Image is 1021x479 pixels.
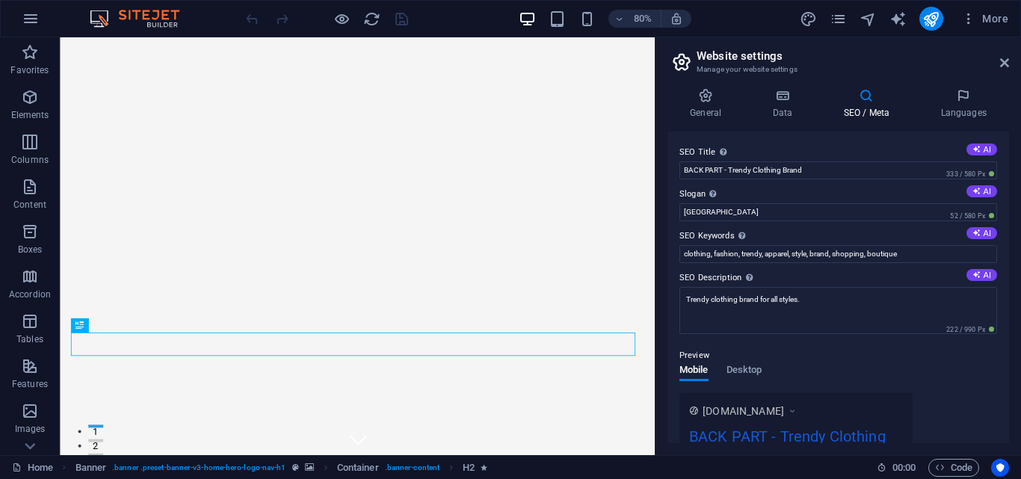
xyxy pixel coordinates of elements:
span: 00 00 [892,459,916,477]
span: 222 / 990 Px [943,324,997,335]
button: SEO Keywords [966,227,997,239]
h3: Manage your website settings [697,63,979,76]
p: Tables [16,333,43,345]
span: Code [935,459,972,477]
i: Navigator [860,10,877,28]
h6: Session time [877,459,916,477]
label: SEO Keywords [679,227,997,245]
p: Preview [679,347,709,365]
span: Click to select. Double-click to edit [75,459,107,477]
p: Accordion [9,288,51,300]
button: Code [928,459,979,477]
span: Desktop [727,361,762,382]
span: Mobile [679,361,709,382]
button: SEO Description [966,269,997,281]
h4: General [667,88,750,120]
p: Columns [11,154,49,166]
button: publish [919,7,943,31]
i: Pages (Ctrl+Alt+S) [830,10,847,28]
i: On resize automatically adjust zoom level to fit chosen device. [670,12,683,25]
p: Boxes [18,244,43,256]
p: Favorites [10,64,49,76]
label: Slogan [679,185,997,203]
button: pages [830,10,848,28]
h4: Data [750,88,821,120]
h2: Website settings [697,49,1009,63]
i: Design (Ctrl+Alt+Y) [800,10,817,28]
button: Click here to leave preview mode and continue editing [333,10,351,28]
i: Reload page [363,10,380,28]
label: SEO Description [679,269,997,287]
p: Features [12,378,48,390]
span: 52 / 580 Px [947,211,997,221]
span: Click to select. Double-click to edit [463,459,475,477]
button: text_generator [889,10,907,28]
h6: 80% [631,10,655,28]
span: : [903,462,905,473]
input: Slogan... [679,203,997,221]
button: More [955,7,1014,31]
span: . banner .preset-banner-v3-home-hero-logo-nav-h1 [112,459,286,477]
button: design [800,10,818,28]
div: Preview [679,365,762,393]
span: Click to select. Double-click to edit [337,459,379,477]
p: Elements [11,109,49,121]
label: SEO Title [679,143,997,161]
i: This element contains a background [305,463,314,472]
button: 80% [608,10,661,28]
button: Slogan [966,185,997,197]
p: Content [13,199,46,211]
h4: SEO / Meta [821,88,918,120]
h4: Languages [918,88,1009,120]
button: SEO Title [966,143,997,155]
button: Usercentrics [991,459,1009,477]
i: AI Writer [889,10,907,28]
i: Publish [922,10,940,28]
i: Element contains an animation [481,463,487,472]
div: BACK PART - Trendy Clothing Brand - [GEOGRAPHIC_DATA] [689,425,903,475]
span: 333 / 580 Px [943,169,997,179]
button: navigator [860,10,877,28]
span: More [961,11,1008,26]
img: Editor Logo [86,10,198,28]
button: reload [363,10,380,28]
p: Images [15,423,46,435]
span: [DOMAIN_NAME] [703,404,784,418]
i: This element is a customizable preset [292,463,299,472]
nav: breadcrumb [75,459,488,477]
a: Click to cancel selection. Double-click to open Pages [12,459,53,477]
span: . banner-content [385,459,439,477]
